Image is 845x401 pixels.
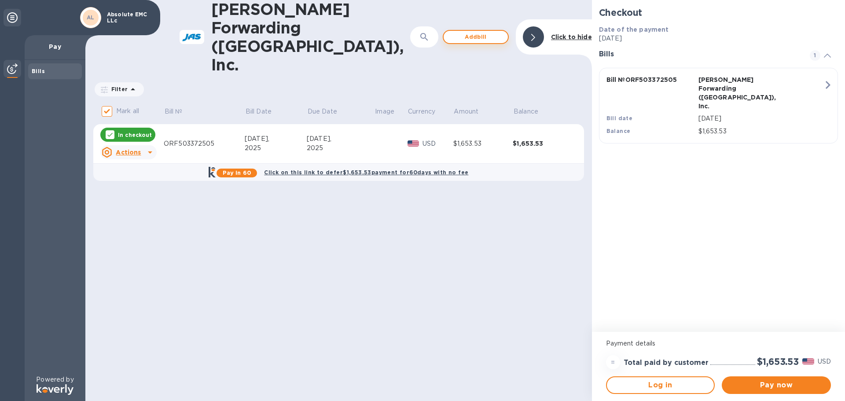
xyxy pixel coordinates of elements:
[513,139,573,148] div: $1,653.53
[606,355,620,369] div: =
[375,107,394,116] p: Image
[408,107,435,116] p: Currency
[818,357,831,366] p: USD
[551,33,592,40] b: Click to hide
[614,380,707,390] span: Log in
[606,75,695,84] p: Bill № ORF503372505
[307,134,375,143] div: [DATE],
[606,376,715,394] button: Log in
[698,75,787,110] p: [PERSON_NAME] Forwarding ([GEOGRAPHIC_DATA]), Inc.
[37,384,73,395] img: Logo
[164,139,245,148] div: ORF503372505
[514,107,538,116] p: Balance
[599,7,838,18] h2: Checkout
[454,107,478,116] p: Amount
[757,356,799,367] h2: $1,653.53
[606,115,633,121] b: Bill date
[698,127,823,136] p: $1,653.53
[246,107,283,116] span: Bill Date
[606,128,631,134] b: Balance
[307,143,375,153] div: 2025
[722,376,831,394] button: Pay now
[698,114,823,123] p: [DATE]
[223,169,251,176] b: Pay in 60
[514,107,550,116] span: Balance
[264,169,468,176] b: Click on this link to defer $1,653.53 payment for 60 days with no fee
[36,375,73,384] p: Powered by
[599,26,669,33] b: Date of the payment
[32,42,78,51] p: Pay
[624,359,709,367] h3: Total paid by customer
[116,149,141,156] u: Actions
[599,68,838,143] button: Bill №ORF503372505[PERSON_NAME] Forwarding ([GEOGRAPHIC_DATA]), Inc.Bill date[DATE]Balance$1,653.53
[116,107,139,116] p: Mark all
[802,358,814,364] img: USD
[107,11,151,24] p: Absolute EMC LLc
[108,85,128,93] p: Filter
[453,139,513,148] div: $1,653.53
[422,139,453,148] p: USD
[32,68,45,74] b: Bills
[454,107,490,116] span: Amount
[810,50,820,61] span: 1
[165,107,183,116] p: Bill №
[87,14,95,21] b: AL
[246,107,272,116] p: Bill Date
[606,339,831,348] p: Payment details
[443,30,509,44] button: Addbill
[165,107,194,116] span: Bill №
[118,131,152,139] p: In checkout
[308,107,337,116] p: Due Date
[245,134,307,143] div: [DATE],
[729,380,824,390] span: Pay now
[599,50,799,59] h3: Bills
[599,34,838,43] p: [DATE]
[308,107,349,116] span: Due Date
[408,140,419,147] img: USD
[451,32,501,42] span: Add bill
[245,143,307,153] div: 2025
